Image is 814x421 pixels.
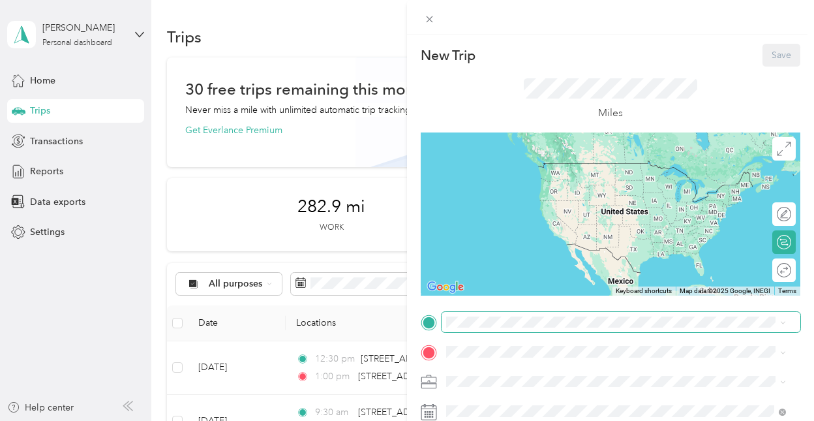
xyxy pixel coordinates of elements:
[598,105,623,121] p: Miles
[741,348,814,421] iframe: Everlance-gr Chat Button Frame
[616,287,672,296] button: Keyboard shortcuts
[680,287,770,294] span: Map data ©2025 Google, INEGI
[421,46,475,65] p: New Trip
[424,279,467,296] a: Open this area in Google Maps (opens a new window)
[424,279,467,296] img: Google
